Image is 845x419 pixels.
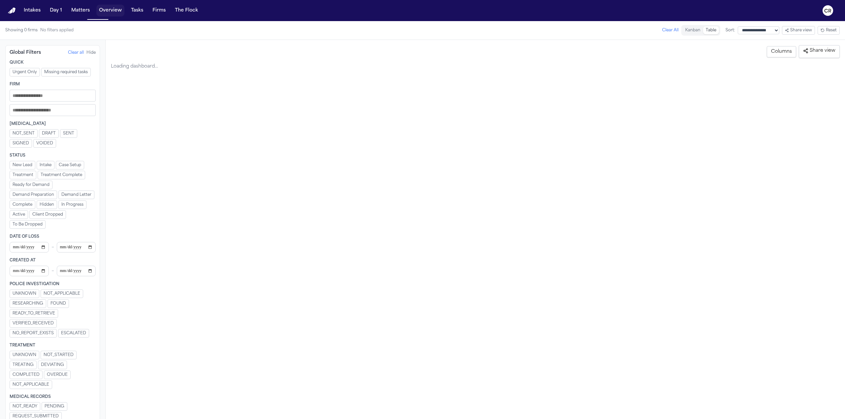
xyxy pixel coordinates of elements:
[42,402,67,411] button: PENDING
[5,28,38,33] span: Showing 0 firms
[738,26,779,34] select: Sort
[799,45,840,58] button: Share view
[10,343,96,348] div: Treatment
[63,131,74,136] span: SENT
[5,45,100,414] aside: Filters
[44,352,74,358] span: NOT_STARTED
[662,28,679,33] button: Clear All
[10,309,58,318] button: READY_TO_RETRIEVE
[40,202,54,207] span: Hidden
[803,47,835,54] span: Share view
[59,163,81,168] span: Case Setup
[10,49,41,56] div: Global Filters
[10,82,96,87] div: Firm
[13,311,55,316] span: READY_TO_RETRIEVE
[13,222,43,227] span: To Be Dropped
[10,129,38,138] button: NOT_SENT
[58,329,89,338] button: ESCALATED
[42,131,56,136] span: DRAFT
[10,380,52,389] button: NOT_APPLICABLE
[8,8,16,14] a: Home
[8,8,16,14] img: Finch Logo
[111,63,840,70] div: Loading dashboard…
[10,289,39,298] button: UNKNOWN
[36,141,53,146] span: VOIDED
[40,163,51,168] span: Intake
[56,161,84,169] button: Case Setup
[41,362,64,368] span: DEVIATING
[13,372,40,377] span: COMPLETED
[61,192,91,197] span: Demand Letter
[10,68,40,76] button: Urgent Only
[47,372,68,377] span: OVERDUE
[10,200,35,209] button: Complete
[150,5,168,16] a: Firms
[58,200,86,209] button: In Progress
[818,26,840,35] button: Reset
[44,291,80,296] span: NOT_APPLICABLE
[68,50,84,55] button: Clear all
[13,291,36,296] span: UNKNOWN
[44,371,71,379] button: OVERDUE
[39,129,59,138] button: DRAFT
[96,5,124,16] button: Overview
[10,121,96,127] div: [MEDICAL_DATA]
[29,210,66,219] button: Client Dropped
[61,331,86,336] span: ESCALATED
[13,172,33,178] span: Treatment
[10,139,32,148] button: SIGNED
[10,220,46,229] button: To Be Dropped
[10,153,96,158] div: Status
[37,161,54,169] button: Intake
[41,351,77,359] button: NOT_STARTED
[47,5,65,16] a: Day 1
[128,5,146,16] button: Tasks
[38,171,85,179] button: Treatment Complete
[683,26,703,34] button: Kanban
[13,192,54,197] span: Demand Preparation
[10,234,96,239] div: Date of Loss
[38,361,67,369] button: DEVIATING
[10,191,57,199] button: Demand Preparation
[10,210,28,219] button: Active
[37,200,57,209] button: Hidden
[767,46,796,57] button: Columns
[51,243,54,251] span: –
[13,212,25,217] span: Active
[41,68,91,76] button: Missing required tasks
[13,301,43,306] span: RESEARCHING
[703,26,719,34] button: Table
[41,172,82,178] span: Treatment Complete
[58,191,94,199] button: Demand Letter
[61,202,84,207] span: In Progress
[10,394,96,400] div: Medical Records
[13,404,37,409] span: NOT_READY
[726,28,735,33] span: Sort:
[13,321,54,326] span: VERIFIED_RECEIVED
[10,181,52,189] button: Ready for Demand
[40,28,74,33] span: No filters applied
[10,402,40,411] button: NOT_READY
[44,70,88,75] span: Missing required tasks
[10,60,96,65] div: Quick
[10,161,35,169] button: New Lead
[10,282,96,287] div: Police Investigation
[10,171,36,179] button: Treatment
[41,289,83,298] button: NOT_APPLICABLE
[10,351,39,359] button: UNKNOWN
[172,5,201,16] a: The Flock
[10,299,46,308] button: RESEARCHING
[21,5,43,16] a: Intakes
[13,414,59,419] span: REQUEST_SUBMITTED
[45,404,64,409] span: PENDING
[13,182,50,188] span: Ready for Demand
[13,131,35,136] span: NOT_SENT
[86,50,96,55] button: Hide
[51,301,66,306] span: FOUND
[69,5,92,16] button: Matters
[10,319,57,328] button: VERIFIED_RECEIVED
[13,352,36,358] span: UNKNOWN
